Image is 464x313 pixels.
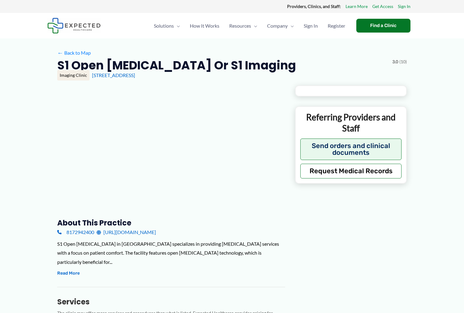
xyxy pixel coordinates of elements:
a: How It Works [185,15,224,37]
span: Register [328,15,345,37]
span: Company [267,15,288,37]
a: Register [323,15,350,37]
nav: Primary Site Navigation [149,15,350,37]
span: Menu Toggle [251,15,257,37]
p: Referring Providers and Staff [300,112,402,134]
span: Menu Toggle [288,15,294,37]
strong: Providers, Clinics, and Staff: [287,4,341,9]
span: 3.0 [392,58,398,66]
button: Send orders and clinical documents [300,139,402,160]
a: Find a Clinic [356,19,410,33]
a: CompanyMenu Toggle [262,15,299,37]
span: Resources [229,15,251,37]
a: [STREET_ADDRESS] [92,72,135,78]
a: [URL][DOMAIN_NAME] [97,228,156,237]
h3: About this practice [57,218,285,228]
a: ResourcesMenu Toggle [224,15,262,37]
h2: S1 Open [MEDICAL_DATA] or S1 Imaging [57,58,296,73]
button: Request Medical Records [300,164,402,178]
a: Get Access [372,2,393,10]
a: Learn More [346,2,368,10]
a: Sign In [299,15,323,37]
span: Sign In [304,15,318,37]
span: Menu Toggle [174,15,180,37]
span: ← [57,50,63,56]
a: SolutionsMenu Toggle [149,15,185,37]
button: Read More [57,270,80,277]
div: S1 Open [MEDICAL_DATA] in [GEOGRAPHIC_DATA] specializes in providing [MEDICAL_DATA] services with... [57,239,285,267]
a: 8172942400 [57,228,94,237]
a: ←Back to Map [57,48,91,57]
a: Sign In [398,2,410,10]
span: (10) [399,58,407,66]
h3: Services [57,297,285,307]
img: Expected Healthcare Logo - side, dark font, small [47,18,101,33]
span: Solutions [154,15,174,37]
span: How It Works [190,15,219,37]
div: Imaging Clinic [57,70,90,80]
